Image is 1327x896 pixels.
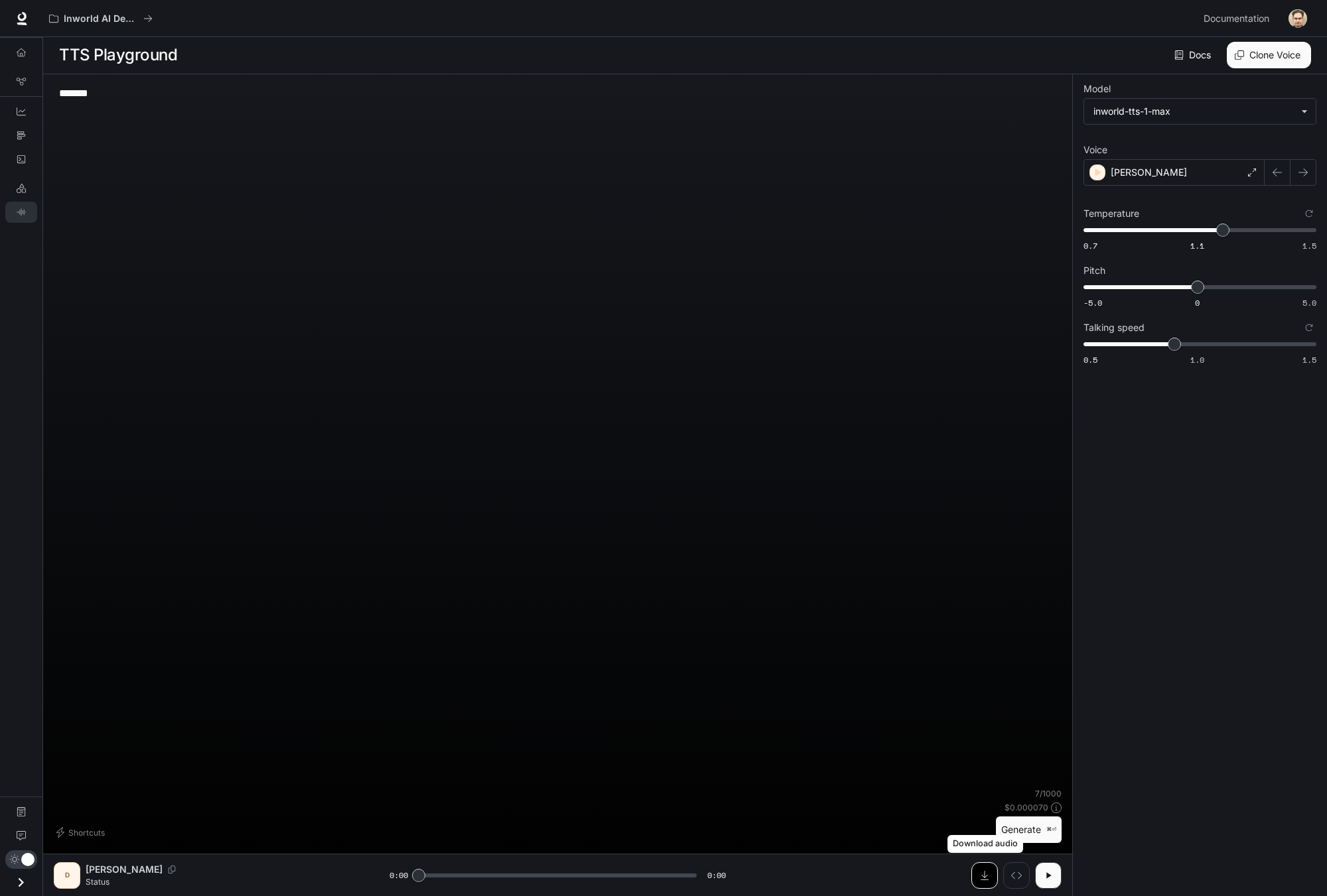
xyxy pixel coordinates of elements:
[1195,297,1200,308] span: 0
[1227,42,1311,68] button: Clone Voice
[56,865,78,886] div: D
[971,862,998,889] button: Download audio
[1083,323,1145,332] p: Talking speed
[5,101,37,122] a: Dashboards
[1302,354,1316,365] span: 1.5
[1204,11,1269,27] span: Documentation
[707,869,726,882] span: 0:00
[1302,206,1316,221] button: Reset to default
[5,125,37,146] a: Traces
[1302,240,1316,251] span: 1.5
[996,816,1062,844] button: Generate⌘⏎
[1083,354,1097,365] span: 0.5
[947,835,1023,853] div: Download audio
[1083,297,1102,308] span: -5.0
[1083,240,1097,251] span: 0.7
[389,869,408,882] span: 0:00
[5,178,37,199] a: LLM Playground
[5,801,37,822] a: Documentation
[1302,297,1316,308] span: 5.0
[5,42,37,63] a: Overview
[1172,42,1216,68] a: Docs
[1005,802,1048,813] p: $ 0.000070
[21,852,35,866] span: Dark mode toggle
[86,863,163,876] p: [PERSON_NAME]
[1198,5,1279,32] a: Documentation
[5,202,37,223] a: TTS Playground
[6,869,36,896] button: Open drawer
[59,42,177,68] h1: TTS Playground
[1083,84,1111,94] p: Model
[1111,166,1187,179] p: [PERSON_NAME]
[1190,240,1204,251] span: 1.1
[1083,266,1105,275] p: Pitch
[1083,145,1107,155] p: Voice
[1190,354,1204,365] span: 1.0
[1046,826,1056,834] p: ⌘⏎
[5,825,37,846] a: Feedback
[86,876,358,887] p: Status
[1084,99,1316,124] div: inworld-tts-1-max
[54,822,110,843] button: Shortcuts
[1083,209,1139,218] p: Temperature
[163,865,181,873] button: Copy Voice ID
[43,5,159,32] button: All workspaces
[64,13,138,25] p: Inworld AI Demos
[1289,9,1307,28] img: User avatar
[1035,788,1062,799] p: 7 / 1000
[1302,320,1316,335] button: Reset to default
[1285,5,1311,32] button: User avatar
[1093,105,1294,118] div: inworld-tts-1-max
[5,71,37,92] a: Graph Registry
[5,149,37,170] a: Logs
[1003,862,1030,889] button: Inspect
